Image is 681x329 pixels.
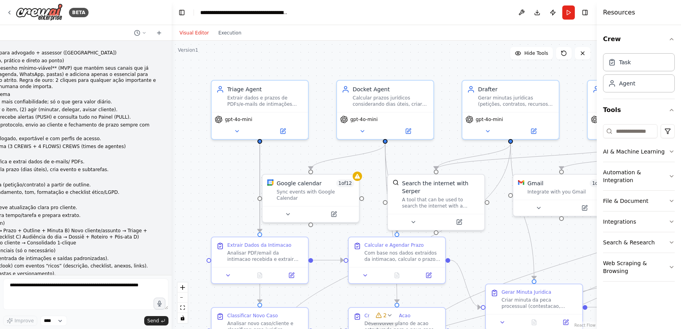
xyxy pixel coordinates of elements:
[200,9,288,16] nav: breadcrumb
[415,271,442,280] button: Open in side panel
[462,80,560,140] div: DrafterGerar minutas jurídicas (petições, contratos, recursos) a partir de um outline e informaçõ...
[552,318,579,327] button: Open in side panel
[177,282,188,323] div: React Flow controls
[603,211,675,232] button: Integrations
[177,313,188,323] button: toggle interactivity
[603,141,675,162] button: AI & Machine Learning
[227,250,303,262] div: Analisar PDF/email da intimacao recebida e extrair informacoes criticas: numero do processo CNJ, ...
[603,232,675,253] button: Search & Research
[510,47,553,60] button: Hide Tools
[227,242,292,248] div: Extrair Dados da Intimacao
[277,179,322,187] div: Google calendar
[175,28,214,38] button: Visual Editor
[562,203,607,213] button: Open in side panel
[3,316,37,326] button: Improve
[387,174,485,231] div: SerperDevToolSearch the internet with SerperA tool that can be used to search the internet with a...
[177,303,188,313] button: fit view
[312,210,356,219] button: Open in side panel
[524,50,548,56] span: Hide Tools
[69,8,89,17] div: BETA
[437,217,481,227] button: Open in side panel
[227,95,303,107] div: Extrair dados e prazos de PDFs/e-mails de intimações jurídicas, classificando o tipo de documento...
[381,144,401,232] g: Edge from e31dab24-dbe9-48ec-8fde-0e8b31501e90 to 81c71351-a246-4601-9e46-e9fc72274b80
[350,116,378,123] span: gpt-4o-mini
[502,297,578,309] div: Criar minuta da peca processual (contestacao, recurso, peticao) baseada no prazo e informacoes do...
[177,282,188,293] button: zoom in
[603,99,675,121] button: Tools
[527,179,543,187] div: Gmail
[603,8,635,17] h4: Resources
[603,253,675,281] button: Web Scraping & Browsing
[336,80,434,140] div: Docket AgentCalcular prazos jurídicos considerando dias úteis, criar eventos na agenda e gerar su...
[14,318,34,324] span: Improve
[227,313,278,319] div: Classificar Novo Caso
[507,144,538,279] g: Edge from 75bddaf2-9e80-4bf9-adcf-01514e600f62 to 28c0e040-0b6e-4672-a678-f38c84df7078
[278,271,305,280] button: Open in side panel
[364,313,411,319] div: Criar Plano de Acao
[580,7,590,18] button: Hide right sidebar
[353,85,429,93] div: Docket Agent
[153,28,165,38] button: Start a new chat
[369,308,399,323] button: 2
[518,179,524,186] img: Gmail
[402,179,480,195] div: Search the internet with Serper
[243,271,277,280] button: No output available
[402,197,480,209] div: A tool that can be used to search the internet with a search_query. Supports different search typ...
[619,58,631,66] div: Task
[348,237,446,284] div: Calcular e Agendar PrazoCom base nos dados extraidos da intimacao, calcular o prazo final conside...
[380,271,414,280] button: No output available
[307,144,389,170] g: Edge from e31dab24-dbe9-48ec-8fde-0e8b31501e90 to 7eb45776-4758-4258-9378-2083e019bb76
[393,179,399,186] img: SerperDevTool
[211,80,309,140] div: Triage AgentExtrair dados e prazos de PDFs/e-mails de intimações jurídicas, classificando o tipo ...
[450,256,481,311] g: Edge from 81c71351-a246-4601-9e46-e9fc72274b80 to 28c0e040-0b6e-4672-a678-f38c84df7078
[177,293,188,303] button: zoom out
[511,127,556,136] button: Open in side panel
[227,85,303,93] div: Triage Agent
[353,95,429,107] div: Calcular prazos jurídicos considerando dias úteis, criar eventos na agenda e gerar subtarefas org...
[476,116,503,123] span: gpt-4o-mini
[261,127,305,136] button: Open in side panel
[147,318,159,324] span: Send
[277,189,354,201] div: Sync events with Google Calendar
[267,179,273,186] img: Google Calendar
[336,179,355,187] span: Number of enabled actions
[256,144,264,303] g: Edge from f9b4a5ad-a7b6-4bda-bc8c-20d90693e262 to 7c0cd2da-3ac3-410e-8ce3-b7af33cc1ded
[603,191,675,211] button: File & Document
[262,174,360,223] div: Google CalendarGoogle calendar1of12Sync events with Google Calendar
[364,242,424,248] div: Calcular e Agendar Prazo
[603,121,675,288] div: Tools
[478,85,554,93] div: Drafter
[144,316,168,325] button: Send
[432,144,640,170] g: Edge from b03e9675-0791-4a9a-8e57-60a35f6b9a66 to aa520e6b-4765-458d-932d-994a4cbfd397
[154,298,165,309] button: Click to speak your automation idea
[478,95,554,107] div: Gerar minutas jurídicas (petições, contratos, recursos) a partir de um outline e informações do c...
[603,50,675,99] div: Crew
[619,80,635,87] div: Agent
[527,189,605,195] div: Integrate with you Gmail
[386,127,430,136] button: Open in side panel
[513,174,610,217] div: GmailGmail1of9Integrate with you Gmail
[313,256,344,264] g: Edge from 24c6d5b1-dc01-4698-a422-2f04b952fe70 to 81c71351-a246-4601-9e46-e9fc72274b80
[587,303,618,311] g: Edge from 28c0e040-0b6e-4672-a678-f38c84df7078 to b0edb1fa-a8c5-4ff5-8c08-c50b64c41bb8
[432,144,514,170] g: Edge from 75bddaf2-9e80-4bf9-adcf-01514e600f62 to aa520e6b-4765-458d-932d-994a4cbfd397
[225,116,252,123] span: gpt-4o-mini
[383,311,387,319] span: 2
[590,179,605,187] span: Number of enabled actions
[574,323,596,327] a: React Flow attribution
[178,47,198,53] div: Version 1
[364,250,440,262] div: Com base nos dados extraidos da intimacao, calcular o prazo final considerando dias uteis e calen...
[131,28,150,38] button: Switch to previous chat
[603,28,675,50] button: Crew
[603,162,675,190] button: Automation & Integration
[214,28,246,38] button: Execution
[16,4,63,21] img: Logo
[518,318,551,327] button: No output available
[176,7,187,18] button: Hide left sidebar
[211,237,309,284] div: Extrair Dados da IntimacaoAnalisar PDF/email da intimacao recebida e extrair informacoes criticas...
[381,144,401,303] g: Edge from e31dab24-dbe9-48ec-8fde-0e8b31501e90 to 899be770-6df8-482c-a3e3-ebc008657cd6
[502,289,551,295] div: Gerar Minuta Juridica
